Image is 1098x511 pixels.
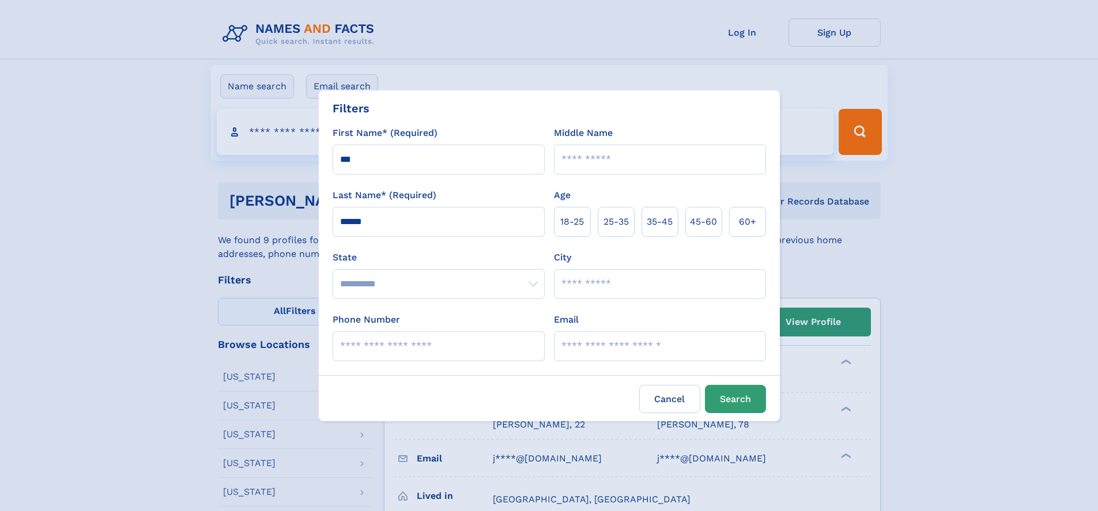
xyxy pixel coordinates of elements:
[554,188,571,202] label: Age
[560,215,584,229] span: 18‑25
[333,188,436,202] label: Last Name* (Required)
[554,251,571,264] label: City
[690,215,717,229] span: 45‑60
[705,385,766,413] button: Search
[603,215,629,229] span: 25‑35
[333,100,369,117] div: Filters
[639,385,700,413] label: Cancel
[554,313,579,327] label: Email
[333,313,400,327] label: Phone Number
[647,215,673,229] span: 35‑45
[554,126,613,140] label: Middle Name
[333,251,545,264] label: State
[333,126,437,140] label: First Name* (Required)
[739,215,756,229] span: 60+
